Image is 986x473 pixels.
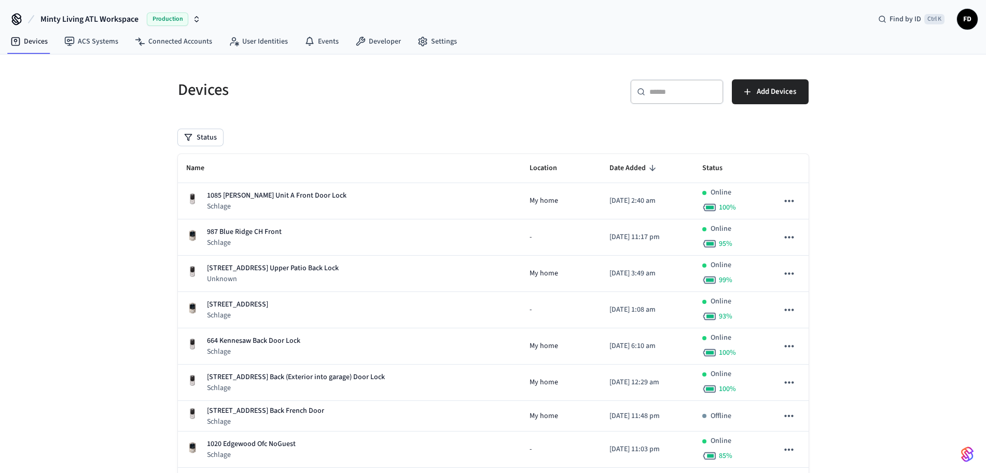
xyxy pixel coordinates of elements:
p: Schlage [207,310,268,321]
p: Schlage [207,416,324,427]
p: Offline [711,411,731,422]
span: 100 % [719,202,736,213]
p: [STREET_ADDRESS] Back (Exterior into garage) Door Lock [207,372,385,383]
p: [DATE] 2:40 am [609,196,686,206]
span: Location [530,160,571,176]
p: Schlage [207,201,346,212]
a: Developer [347,32,409,51]
img: Schlage Sense Smart Deadbolt with Camelot Trim, Front [186,229,199,242]
span: FD [958,10,977,29]
img: Yale Assure Touchscreen Wifi Smart Lock, Satin Nickel, Front [186,338,199,351]
span: - [530,304,532,315]
span: Minty Living ATL Workspace [40,13,138,25]
span: My home [530,341,558,352]
img: SeamLogoGradient.69752ec5.svg [961,446,974,463]
img: Schlage Sense Smart Deadbolt with Camelot Trim, Front [186,302,199,314]
p: Online [711,224,731,234]
span: Name [186,160,218,176]
span: - [530,444,532,455]
button: FD [957,9,978,30]
span: My home [530,196,558,206]
span: 95 % [719,239,732,249]
p: [DATE] 11:17 pm [609,232,686,243]
p: [DATE] 11:48 pm [609,411,686,422]
p: Online [711,332,731,343]
span: My home [530,268,558,279]
span: 100 % [719,347,736,358]
button: Add Devices [732,79,809,104]
p: 987 Blue Ridge CH Front [207,227,282,238]
p: Online [711,369,731,380]
p: Online [711,436,731,447]
span: Date Added [609,160,659,176]
a: Events [296,32,347,51]
a: ACS Systems [56,32,127,51]
p: Online [711,187,731,198]
button: Status [178,129,223,146]
div: Find by IDCtrl K [870,10,953,29]
p: 664 Kennesaw Back Door Lock [207,336,300,346]
p: [DATE] 6:10 am [609,341,686,352]
p: [DATE] 1:08 am [609,304,686,315]
p: 1020 Edgewood Ofc NoGuest [207,439,296,450]
p: Online [711,260,731,271]
span: Ctrl K [924,14,945,24]
img: Yale Assure Touchscreen Wifi Smart Lock, Satin Nickel, Front [186,374,199,387]
p: [DATE] 11:03 pm [609,444,686,455]
span: Production [147,12,188,26]
a: User Identities [220,32,296,51]
img: Yale Assure Touchscreen Wifi Smart Lock, Satin Nickel, Front [186,408,199,420]
p: 1085 [PERSON_NAME] Unit A Front Door Lock [207,190,346,201]
p: Schlage [207,450,296,460]
p: Schlage [207,383,385,393]
p: Unknown [207,274,339,284]
p: Schlage [207,346,300,357]
span: Find by ID [890,14,921,24]
img: Yale Assure Touchscreen Wifi Smart Lock, Satin Nickel, Front [186,266,199,278]
a: Settings [409,32,465,51]
a: Devices [2,32,56,51]
p: [STREET_ADDRESS] [207,299,268,310]
p: [STREET_ADDRESS] Upper Patio Back Lock [207,263,339,274]
span: My home [530,411,558,422]
span: Status [702,160,736,176]
p: [DATE] 3:49 am [609,268,686,279]
span: 93 % [719,311,732,322]
a: Connected Accounts [127,32,220,51]
p: [DATE] 12:29 am [609,377,686,388]
span: 100 % [719,384,736,394]
p: Schlage [207,238,282,248]
p: Online [711,296,731,307]
span: My home [530,377,558,388]
img: Schlage Sense Smart Deadbolt with Camelot Trim, Front [186,441,199,454]
span: 85 % [719,451,732,461]
span: 99 % [719,275,732,285]
h5: Devices [178,79,487,101]
p: [STREET_ADDRESS] Back French Door [207,406,324,416]
span: Add Devices [757,85,796,99]
span: - [530,232,532,243]
img: Yale Assure Touchscreen Wifi Smart Lock, Satin Nickel, Front [186,193,199,205]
